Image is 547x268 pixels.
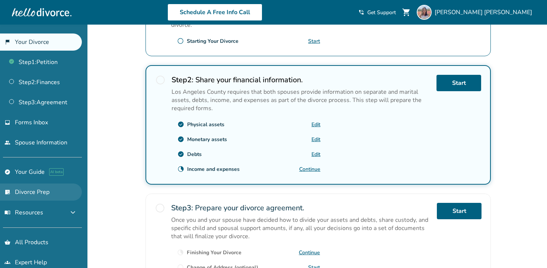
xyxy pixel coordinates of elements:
a: Edit [311,121,320,128]
span: shopping_basket [4,239,10,245]
span: radio_button_unchecked [177,38,184,44]
a: Schedule A Free Info Call [167,4,262,21]
span: Resources [4,208,43,217]
a: Continue [299,166,320,173]
h2: Share your financial information. [172,75,431,85]
div: Starting Your Divorce [187,38,239,45]
span: shopping_cart [402,8,411,17]
span: inbox [4,119,10,125]
span: check_circle [177,136,184,143]
a: phone_in_talkGet Support [358,9,396,16]
p: Once you and your spouse have decided how to divide your assets and debts, share custody, and spe... [171,216,431,240]
iframe: Chat Widget [510,232,547,268]
div: Physical assets [187,121,224,128]
span: Forms Inbox [15,118,48,127]
span: Get Support [367,9,396,16]
span: menu_book [4,210,10,216]
span: list_alt_check [4,189,10,195]
div: Debts [187,151,202,158]
span: check_circle [177,121,184,128]
a: Start [437,203,482,219]
div: Income and expenses [187,166,240,173]
span: [PERSON_NAME] [PERSON_NAME] [435,8,535,16]
h2: Prepare your divorce agreement. [171,203,431,213]
a: Edit [311,151,320,158]
a: Edit [311,136,320,143]
img: Elizabeth Tran [417,5,432,20]
span: radio_button_unchecked [155,203,165,213]
p: Los Angeles County requires that both spouses provide information on separate and marital assets,... [172,88,431,112]
span: phone_in_talk [358,9,364,15]
span: people [4,140,10,146]
strong: Step 2 : [172,75,193,85]
span: explore [4,169,10,175]
div: Finishing Your Divorce [187,249,241,256]
span: AI beta [49,168,64,176]
span: clock_loader_40 [177,166,184,172]
div: Monetary assets [187,136,227,143]
a: Start [308,38,320,45]
strong: Step 3 : [171,203,193,213]
span: radio_button_unchecked [155,75,166,85]
span: expand_more [68,208,77,217]
span: check_circle [177,151,184,157]
span: flag_2 [4,39,10,45]
span: clock_loader_40 [177,249,184,256]
span: groups [4,259,10,265]
a: Continue [299,249,320,256]
a: Start [436,75,481,91]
